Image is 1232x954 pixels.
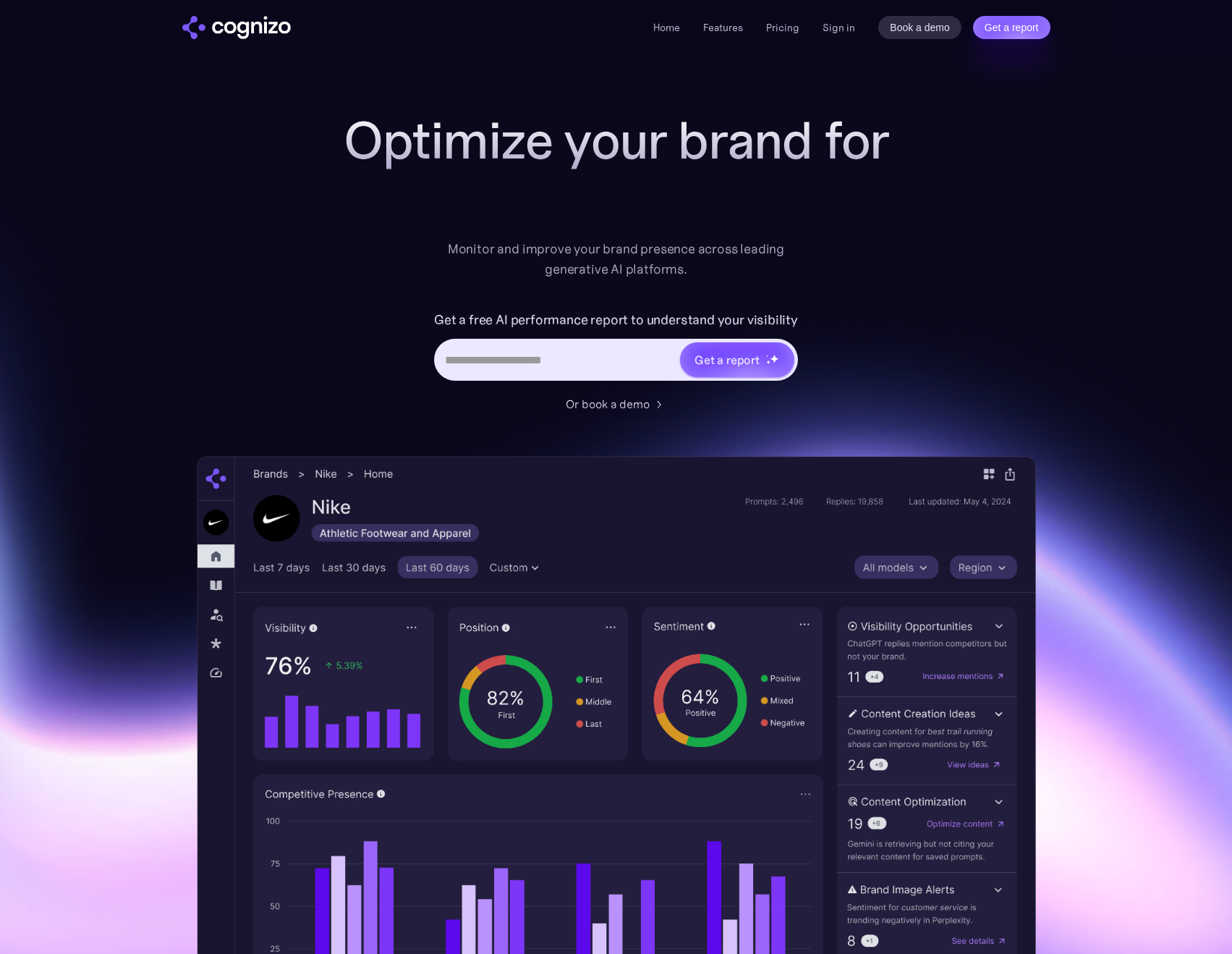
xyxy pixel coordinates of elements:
a: Or book a demo [566,395,667,413]
div: Get a report [694,351,760,368]
img: star [766,360,771,365]
img: star [770,354,779,363]
a: Features [703,21,743,34]
a: Get a reportstarstarstar [679,341,796,379]
img: star [766,355,768,357]
img: cognizo logo [182,16,291,39]
a: Home [653,21,680,34]
a: Pricing [766,21,799,34]
label: Get a free AI performance report to understand your visibility [434,308,798,332]
a: home [182,16,291,39]
div: Or book a demo [566,395,650,413]
h1: Optimize your brand for [327,111,906,169]
a: Sign in [823,19,855,36]
a: Get a report [973,16,1050,39]
form: Hero URL Input Form [434,308,798,388]
a: Book a demo [878,16,961,39]
div: Monitor and improve your brand presence across leading generative AI platforms. [438,239,794,279]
